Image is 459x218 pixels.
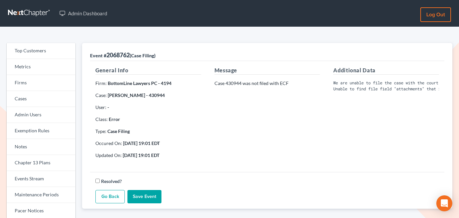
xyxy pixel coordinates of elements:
[95,140,122,146] span: Occured On:
[95,128,106,134] span: Type:
[123,152,159,158] strong: [DATE] 19:01 EDT
[214,66,320,75] h5: Message
[7,43,75,59] a: Top Customers
[95,116,108,122] span: Class:
[95,66,201,75] h5: General Info
[123,140,160,146] strong: [DATE] 19:01 EDT
[333,66,439,75] h5: Additional Data
[95,92,107,98] span: Case:
[109,116,120,122] strong: Error
[107,104,109,110] strong: -
[107,128,130,134] strong: Case Filing
[95,80,107,86] span: Firm:
[95,152,122,158] span: Updated On:
[95,104,106,110] span: User:
[7,107,75,123] a: Admin Users
[7,187,75,203] a: Maintenance Periods
[7,171,75,187] a: Events Stream
[7,75,75,91] a: Firms
[95,190,125,203] a: Go Back
[7,139,75,155] a: Notes
[130,53,155,58] span: (Case Filing)
[420,7,451,22] a: Log out
[7,59,75,75] a: Metrics
[333,80,439,92] pre: We are unable to file the case with the court. Unable to find file field "attachments" that is no...
[56,7,110,19] a: Admin Dashboard
[7,123,75,139] a: Exemption Rules
[108,92,165,98] strong: [PERSON_NAME] - 430944
[90,53,106,58] span: Event #
[101,178,122,185] label: Resolved?
[7,91,75,107] a: Cases
[214,80,320,87] p: Case 430944 was not filed with ECF
[90,51,155,59] div: 2068762
[7,155,75,171] a: Chapter 13 Plans
[436,195,452,211] div: Open Intercom Messenger
[127,190,161,203] input: Save Event
[108,80,171,86] strong: BottomLine Lawyers PC - 4194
